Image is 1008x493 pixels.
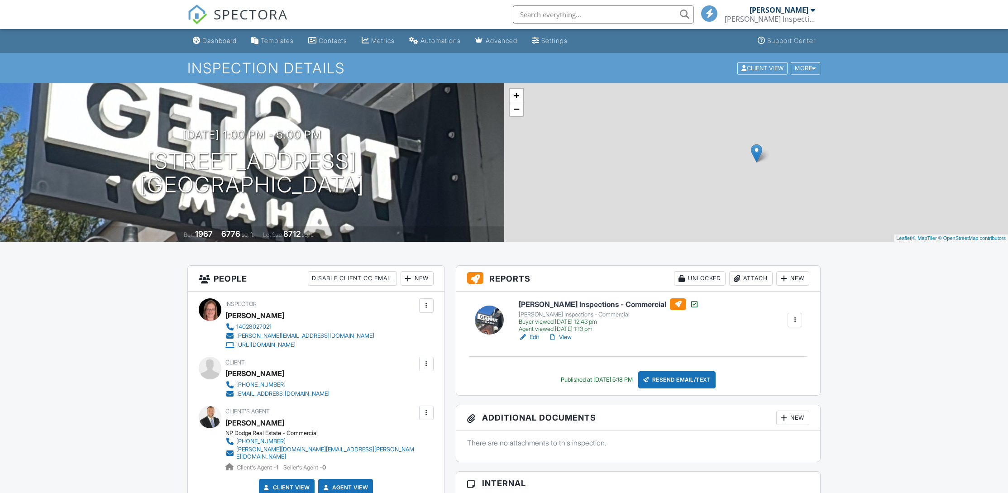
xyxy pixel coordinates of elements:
a: [PERSON_NAME][EMAIL_ADDRESS][DOMAIN_NAME] [225,331,374,340]
strong: 1 [276,464,278,471]
a: Automations (Basic) [406,33,464,49]
a: Advanced [472,33,521,49]
div: Buyer viewed [DATE] 12:43 pm [519,318,699,325]
span: Client's Agent [225,408,270,415]
a: © MapTiler [912,235,937,241]
div: [PERSON_NAME] [750,5,808,14]
a: Agent View [321,483,368,492]
div: [PHONE_NUMBER] [236,381,286,388]
div: Client View [737,62,788,74]
a: [URL][DOMAIN_NAME] [225,340,374,349]
div: Templates [261,37,294,44]
div: 1967 [195,229,213,239]
a: [PERSON_NAME][DOMAIN_NAME][EMAIL_ADDRESS][PERSON_NAME][DOMAIN_NAME] [225,446,417,460]
div: [EMAIL_ADDRESS][DOMAIN_NAME] [236,390,330,397]
a: [PERSON_NAME] [225,416,284,430]
div: Dashboard [202,37,237,44]
a: Settings [528,33,571,49]
strong: 0 [322,464,326,471]
div: | [894,235,1008,242]
a: [PHONE_NUMBER] [225,437,417,446]
span: Client's Agent - [237,464,280,471]
div: More [791,62,820,74]
h1: [STREET_ADDRESS] [GEOGRAPHIC_DATA] [140,149,364,197]
a: [PHONE_NUMBER] [225,380,330,389]
span: Inspector [225,301,257,307]
div: Metrics [371,37,395,44]
a: [PERSON_NAME] Inspections - Commercial [PERSON_NAME] Inspections - Commercial Buyer viewed [DATE]... [519,298,699,333]
span: sq.ft. [302,231,313,238]
h3: Reports [456,266,821,292]
div: Murray Inspection Services [725,14,815,24]
div: Resend Email/Text [638,371,716,388]
div: [PERSON_NAME] [225,309,284,322]
a: Leaflet [896,235,911,241]
a: Client View [262,483,310,492]
div: 8712 [283,229,301,239]
div: NP Dodge Real Estate - Commercial [225,430,424,437]
div: Attach [729,271,773,286]
div: Published at [DATE] 5:18 PM [561,376,633,383]
h3: Additional Documents [456,405,821,431]
a: Client View [736,64,790,71]
div: Unlocked [674,271,726,286]
h3: [DATE] 1:00 pm - 5:00 pm [183,129,321,141]
p: There are no attachments to this inspection. [467,438,810,448]
div: New [401,271,434,286]
div: [PERSON_NAME] Inspections - Commercial [519,311,699,318]
a: Edit [519,333,539,342]
a: Dashboard [189,33,240,49]
div: 6776 [221,229,240,239]
div: Settings [541,37,568,44]
span: Built [184,231,194,238]
span: Seller's Agent - [283,464,326,471]
div: New [776,271,809,286]
div: New [776,411,809,425]
div: Contacts [319,37,347,44]
div: 14028027021 [236,323,272,330]
h6: [PERSON_NAME] Inspections - Commercial [519,298,699,310]
div: [PHONE_NUMBER] [236,438,286,445]
div: [PERSON_NAME] [225,367,284,380]
span: Lot Size [263,231,282,238]
a: Zoom in [510,89,523,102]
span: SPECTORA [214,5,288,24]
a: View [548,333,572,342]
span: sq. ft. [242,231,254,238]
div: Advanced [486,37,517,44]
a: © OpenStreetMap contributors [938,235,1006,241]
a: Metrics [358,33,398,49]
div: [URL][DOMAIN_NAME] [236,341,296,349]
a: 14028027021 [225,322,374,331]
div: Agent viewed [DATE] 1:13 pm [519,325,699,333]
div: Disable Client CC Email [308,271,397,286]
a: Contacts [305,33,351,49]
a: Support Center [754,33,819,49]
span: Client [225,359,245,366]
div: Support Center [767,37,816,44]
a: [EMAIL_ADDRESS][DOMAIN_NAME] [225,389,330,398]
div: Automations [420,37,461,44]
input: Search everything... [513,5,694,24]
a: Templates [248,33,297,49]
a: Zoom out [510,102,523,116]
h3: People [188,266,444,292]
div: [PERSON_NAME][DOMAIN_NAME][EMAIL_ADDRESS][PERSON_NAME][DOMAIN_NAME] [236,446,417,460]
img: The Best Home Inspection Software - Spectora [187,5,207,24]
a: SPECTORA [187,12,288,31]
h1: Inspection Details [187,60,821,76]
div: [PERSON_NAME][EMAIL_ADDRESS][DOMAIN_NAME] [236,332,374,340]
